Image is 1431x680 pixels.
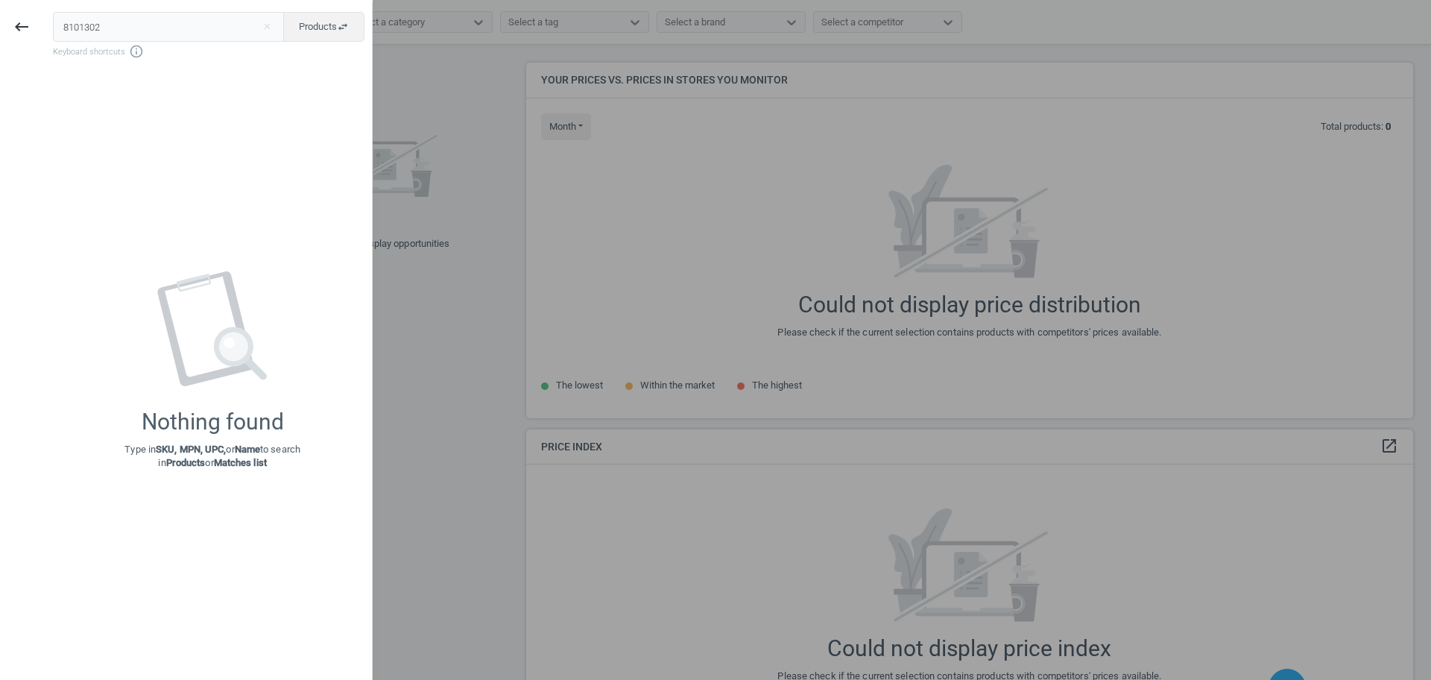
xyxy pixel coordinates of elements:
i: swap_horiz [337,21,349,33]
button: keyboard_backspace [4,10,39,45]
strong: SKU, MPN, UPC, [156,444,226,455]
span: Products [299,20,349,34]
strong: Matches list [214,457,267,468]
i: keyboard_backspace [13,18,31,36]
span: Keyboard shortcuts [53,44,364,59]
strong: Name [235,444,260,455]
button: Productsswap_horiz [283,12,364,42]
button: Close [256,20,278,34]
div: Nothing found [142,409,284,435]
strong: Products [166,457,206,468]
i: info_outline [129,44,144,59]
input: Enter the SKU or product name [53,12,285,42]
p: Type in or to search in or [124,443,300,470]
